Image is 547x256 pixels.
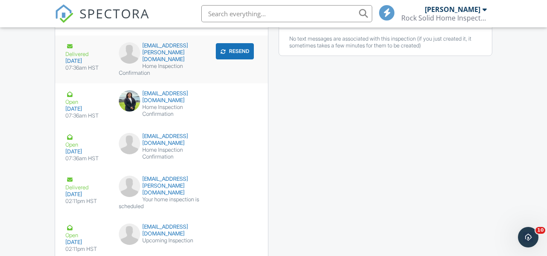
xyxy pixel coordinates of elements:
div: Home Inspection Confirmation [119,147,205,160]
div: 02:11pm HST [65,246,109,253]
div: [DATE] [65,148,109,155]
div: [DATE] [65,106,109,112]
div: Rock Solid Home Inspections LLC [401,14,487,22]
span: 10 [535,227,545,234]
a: Delivered [DATE] 07:36am HST [EMAIL_ADDRESS][PERSON_NAME][DOMAIN_NAME] Home Inspection Confirmati... [55,35,268,83]
div: [PERSON_NAME] [425,5,480,14]
div: Open [65,133,109,148]
div: [DATE] [65,191,109,198]
img: default-user-f0147aede5fd5fa78ca7ade42f37bd4542148d508eef1c3d3ea960f66861d68b.jpg [119,224,140,245]
img: The Best Home Inspection Software - Spectora [55,4,74,23]
div: [EMAIL_ADDRESS][PERSON_NAME][DOMAIN_NAME] [119,176,205,196]
span: SPECTORA [79,4,150,22]
div: Delivered [65,42,109,58]
div: 07:36am HST [65,112,109,119]
div: [EMAIL_ADDRESS][DOMAIN_NAME] [119,224,205,237]
div: Home Inspection Confirmation [119,104,205,118]
a: Open [DATE] 07:36am HST [EMAIL_ADDRESS][DOMAIN_NAME] Home Inspection Confirmation [55,126,268,169]
div: Delivered [65,176,109,191]
div: 02:11pm HST [65,198,109,205]
img: data [119,90,140,112]
img: default-user-f0147aede5fd5fa78ca7ade42f37bd4542148d508eef1c3d3ea960f66861d68b.jpg [119,133,140,154]
img: default-user-f0147aede5fd5fa78ca7ade42f37bd4542148d508eef1c3d3ea960f66861d68b.jpg [119,176,140,197]
a: SPECTORA [55,12,150,29]
div: Home Inspection Confirmation [119,63,205,77]
div: Your home inspection is scheduled [119,196,205,210]
div: 07:36am HST [65,65,109,71]
div: Open [65,224,109,239]
div: Upcoming Inspection [119,237,205,244]
div: [EMAIL_ADDRESS][DOMAIN_NAME] [119,90,205,104]
div: [DATE] [65,58,109,65]
button: Resend [216,43,254,59]
iframe: Intercom live chat [518,227,538,247]
div: [DATE] [65,239,109,246]
a: Open [DATE] 07:36am HST [EMAIL_ADDRESS][DOMAIN_NAME] Home Inspection Confirmation [55,83,268,126]
div: Open [65,90,109,106]
div: [EMAIL_ADDRESS][DOMAIN_NAME] [119,133,205,147]
img: default-user-f0147aede5fd5fa78ca7ade42f37bd4542148d508eef1c3d3ea960f66861d68b.jpg [119,42,140,64]
div: 07:36am HST [65,155,109,162]
div: No text messages are associated with this inspection (if you just created it, it sometimes takes ... [289,35,482,49]
a: Delivered [DATE] 02:11pm HST [EMAIL_ADDRESS][PERSON_NAME][DOMAIN_NAME] Your home inspection is sc... [55,169,268,217]
div: [EMAIL_ADDRESS][PERSON_NAME][DOMAIN_NAME] [119,42,205,63]
input: Search everything... [201,5,372,22]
